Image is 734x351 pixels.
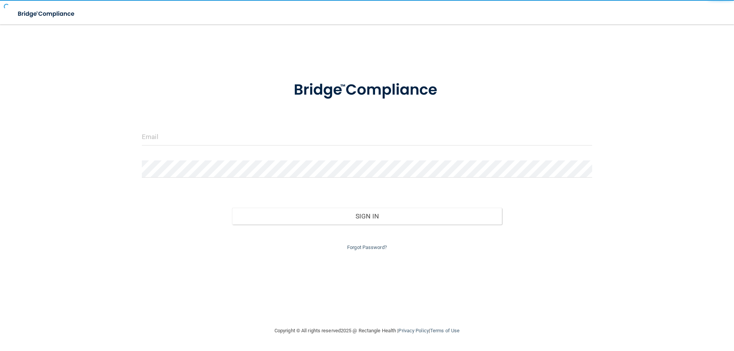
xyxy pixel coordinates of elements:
a: Privacy Policy [398,328,429,333]
a: Forgot Password? [347,244,387,250]
input: Email [142,128,592,146]
div: Copyright © All rights reserved 2025 @ Rectangle Health | | [227,319,507,343]
a: Terms of Use [430,328,460,333]
button: Sign In [232,208,502,225]
img: bridge_compliance_login_screen.278c3ca4.svg [11,6,82,22]
img: bridge_compliance_login_screen.278c3ca4.svg [278,70,456,110]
